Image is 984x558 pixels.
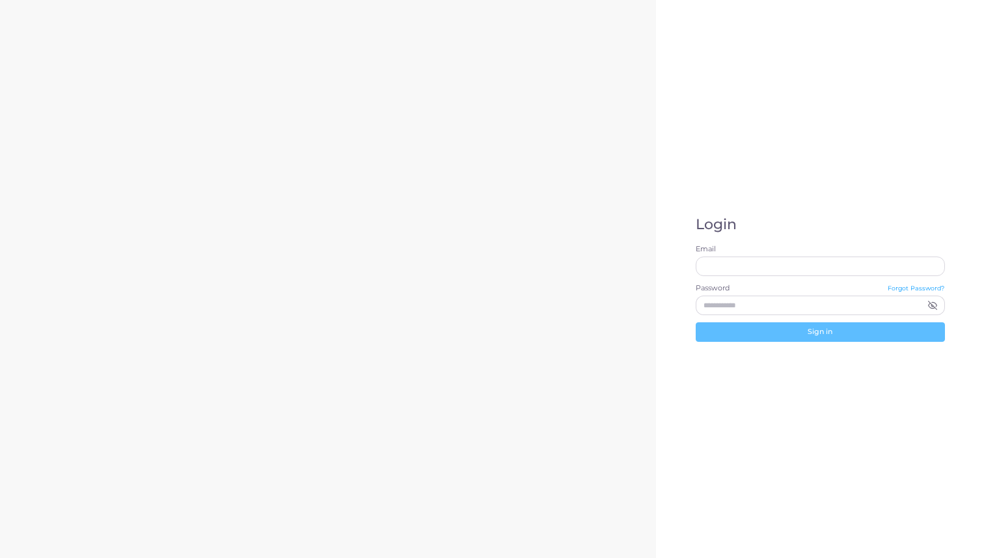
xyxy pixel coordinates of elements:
[696,244,945,255] label: Email
[888,283,945,296] a: Forgot Password?
[696,283,730,294] label: Password
[888,285,945,292] small: Forgot Password?
[696,322,945,342] button: Sign in
[696,216,945,233] h1: Login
